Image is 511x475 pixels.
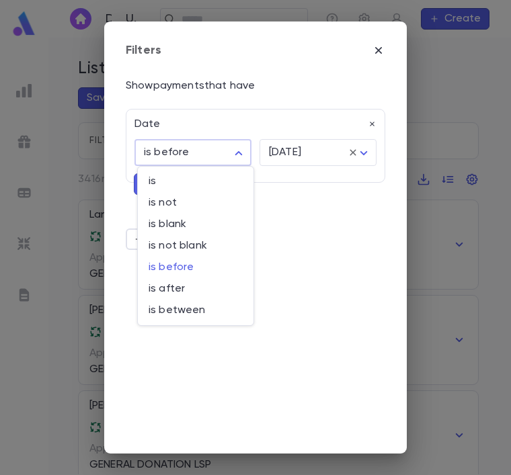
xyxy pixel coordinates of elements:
span: is not blank [149,239,243,253]
span: is blank [149,218,243,231]
span: is [149,175,243,188]
span: is before [149,261,243,274]
span: is between [149,304,243,317]
span: is after [149,282,243,296]
span: is not [149,196,243,210]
